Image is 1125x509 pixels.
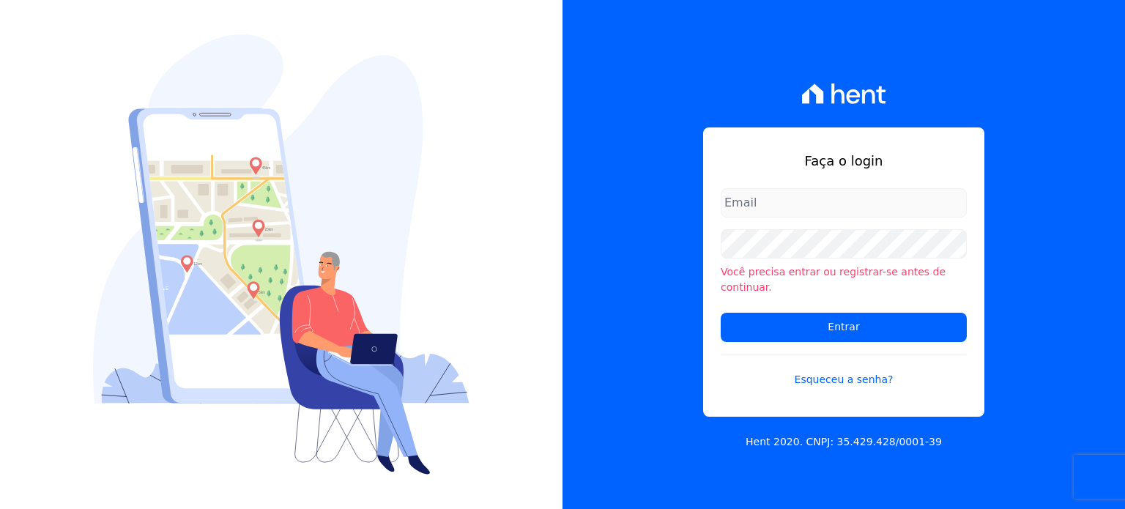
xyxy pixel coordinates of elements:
[721,313,967,342] input: Entrar
[721,188,967,218] input: Email
[721,151,967,171] h1: Faça o login
[721,264,967,295] li: Você precisa entrar ou registrar-se antes de continuar.
[721,354,967,387] a: Esqueceu a senha?
[93,34,469,475] img: Login
[746,434,942,450] p: Hent 2020. CNPJ: 35.429.428/0001-39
